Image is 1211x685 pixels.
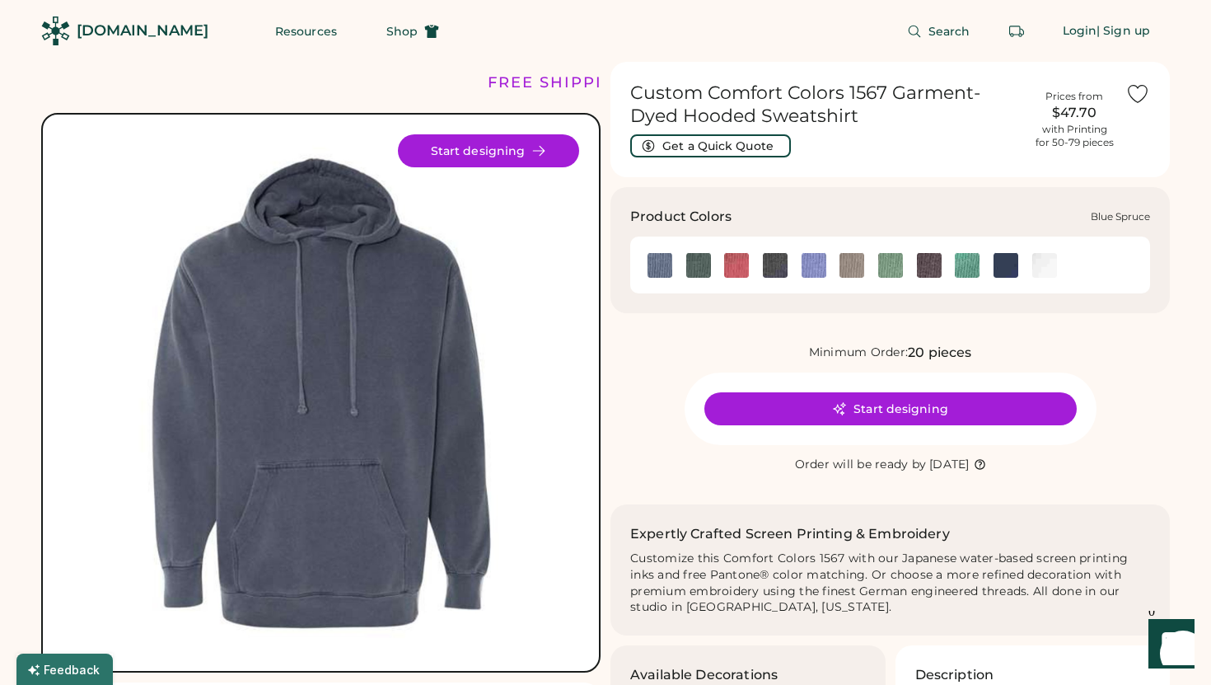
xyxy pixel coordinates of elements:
div: 20 pieces [908,343,971,363]
img: Rendered Logo - Screens [41,16,70,45]
img: Crimson Swatch Image [724,253,749,278]
img: Pepper Swatch Image [917,253,942,278]
img: Light Green Swatch Image [878,253,903,278]
div: Blue Jean [648,253,672,278]
button: Start designing [398,134,579,167]
div: Pepper [917,253,942,278]
button: Shop [367,15,459,48]
iframe: Front Chat [1133,611,1204,682]
h3: Available Decorations [630,665,778,685]
button: Search [887,15,990,48]
div: Customize this Comfort Colors 1567 with our Japanese water-based screen printing inks and free Pa... [630,551,1150,617]
div: Crimson [724,253,749,278]
button: Resources [255,15,357,48]
button: Retrieve an order [1000,15,1033,48]
h3: Description [915,665,994,685]
span: Shop [386,26,418,37]
img: Grey Swatch Image [839,253,864,278]
span: Search [928,26,970,37]
img: Blue Jean Swatch Image [648,253,672,278]
div: [DOMAIN_NAME] [77,21,208,41]
div: with Printing for 50-79 pieces [1036,123,1114,149]
img: Seafoam Swatch Image [955,253,980,278]
div: | Sign up [1096,23,1150,40]
button: Start designing [704,392,1077,425]
img: White Swatch Image [1032,253,1057,278]
div: Light Green [878,253,903,278]
img: True Navy Swatch Image [994,253,1018,278]
div: Blue Spruce [1091,210,1150,223]
img: Comfort Colors 1567 Product Image [63,134,579,651]
div: Order will be ready by [795,457,927,473]
div: FREE SHIPPING [488,72,629,94]
div: Minimum Order: [809,345,909,361]
div: Seafoam [955,253,980,278]
div: Denim [763,253,788,278]
div: Flo Blue [802,253,826,278]
img: Blue Spruce Swatch Image [686,253,711,278]
div: Blue Spruce [686,253,711,278]
div: Grey [839,253,864,278]
h2: Expertly Crafted Screen Printing & Embroidery [630,524,950,544]
h3: Product Colors [630,207,732,227]
div: [DATE] [929,457,970,473]
button: Get a Quick Quote [630,134,791,157]
div: Prices from [1045,90,1103,103]
div: Login [1063,23,1097,40]
div: True Navy [994,253,1018,278]
div: White [1032,253,1057,278]
h1: Custom Comfort Colors 1567 Garment-Dyed Hooded Sweatshirt [630,82,1023,128]
img: Flo Blue Swatch Image [802,253,826,278]
div: 1567 Style Image [63,134,579,651]
img: Denim Swatch Image [763,253,788,278]
div: $47.70 [1033,103,1115,123]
